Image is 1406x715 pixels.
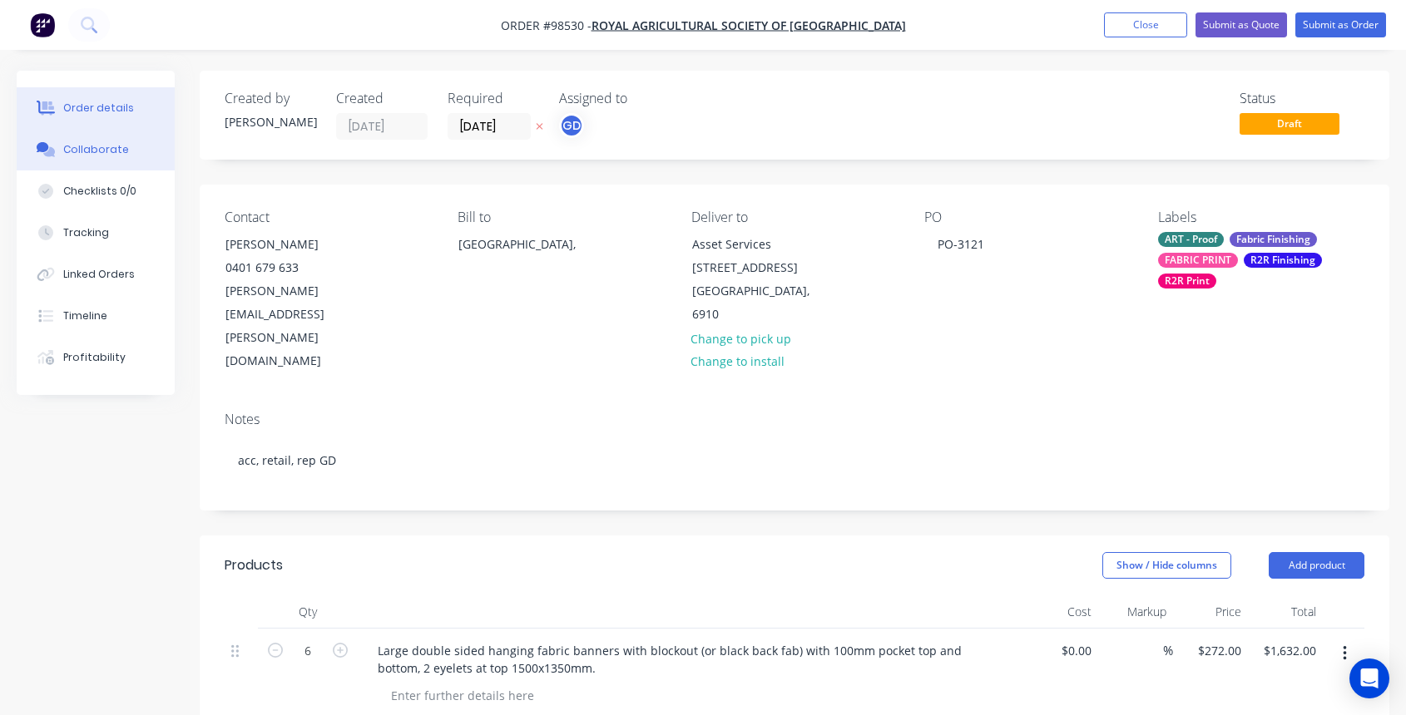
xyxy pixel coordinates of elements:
[63,308,107,323] div: Timeline
[458,233,597,256] div: [GEOGRAPHIC_DATA],
[17,337,175,378] button: Profitability
[448,91,539,106] div: Required
[17,295,175,337] button: Timeline
[1163,641,1173,660] span: %
[225,256,364,279] div: 0401 679 633
[1196,12,1287,37] button: Submit as Quote
[30,12,55,37] img: Factory
[225,279,364,372] div: [PERSON_NAME][EMAIL_ADDRESS][PERSON_NAME][DOMAIN_NAME]
[692,279,830,326] div: [GEOGRAPHIC_DATA], 6910
[1230,232,1317,247] div: Fabric Finishing
[63,350,126,365] div: Profitability
[1102,552,1231,579] button: Show / Hide columns
[17,254,175,295] button: Linked Orders
[1244,253,1322,268] div: R2R Finishing
[682,327,800,349] button: Change to pick up
[1098,595,1173,629] div: Markup
[225,412,1364,427] div: Notes
[225,91,316,106] div: Created by
[63,142,129,157] div: Collaborate
[1158,274,1216,288] div: R2R Print
[692,233,830,279] div: Asset Services [STREET_ADDRESS]
[211,232,378,373] div: [PERSON_NAME]0401 679 633[PERSON_NAME][EMAIL_ADDRESS][PERSON_NAME][DOMAIN_NAME]
[225,555,283,575] div: Products
[924,232,998,256] div: PO-3121
[1158,232,1224,247] div: ART - Proof
[17,170,175,212] button: Checklists 0/0
[225,113,316,131] div: [PERSON_NAME]
[1349,658,1389,698] div: Open Intercom Messenger
[63,184,136,199] div: Checklists 0/0
[444,232,611,285] div: [GEOGRAPHIC_DATA],
[1240,91,1364,106] div: Status
[225,435,1364,486] div: acc, retail, rep GD
[225,210,431,225] div: Contact
[1295,12,1386,37] button: Submit as Order
[592,17,906,33] a: Royal Agricultural Society of [GEOGRAPHIC_DATA]
[691,210,898,225] div: Deliver to
[924,210,1131,225] div: PO
[364,639,1017,680] div: Large double sided hanging fabric banners with blockout (or black back fab) with 100mm pocket top...
[63,101,134,116] div: Order details
[1248,595,1323,629] div: Total
[17,129,175,170] button: Collaborate
[225,233,364,256] div: [PERSON_NAME]
[559,91,725,106] div: Assigned to
[1269,552,1364,579] button: Add product
[1158,210,1364,225] div: Labels
[458,210,664,225] div: Bill to
[1023,595,1098,629] div: Cost
[1158,253,1238,268] div: FABRIC PRINT
[17,87,175,129] button: Order details
[1173,595,1248,629] div: Price
[678,232,844,327] div: Asset Services [STREET_ADDRESS][GEOGRAPHIC_DATA], 6910
[559,113,584,138] button: GD
[1104,12,1187,37] button: Close
[17,212,175,254] button: Tracking
[1240,113,1339,134] span: Draft
[63,225,109,240] div: Tracking
[336,91,428,106] div: Created
[63,267,135,282] div: Linked Orders
[501,17,592,33] span: Order #98530 -
[682,350,794,372] button: Change to install
[258,595,358,629] div: Qty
